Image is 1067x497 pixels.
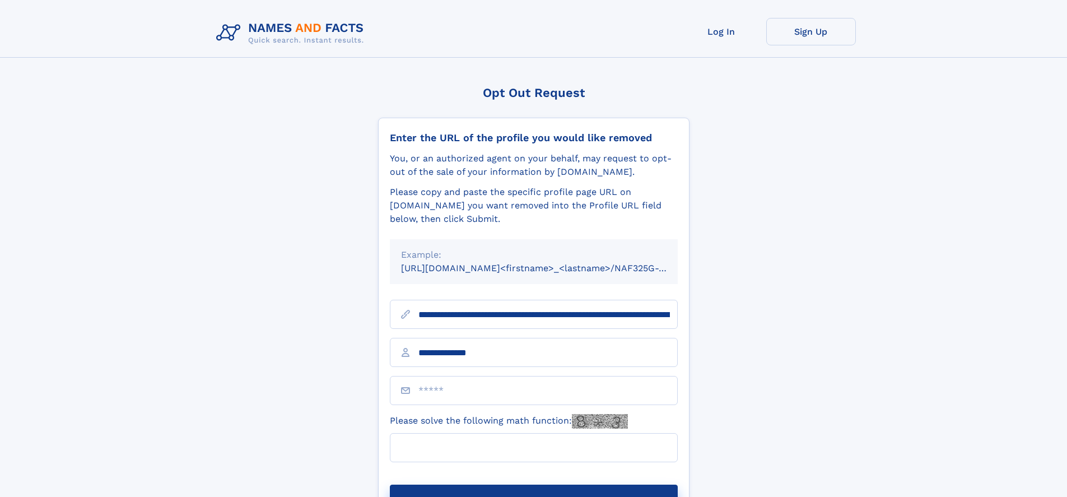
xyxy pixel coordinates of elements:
div: Please copy and paste the specific profile page URL on [DOMAIN_NAME] you want removed into the Pr... [390,185,678,226]
img: Logo Names and Facts [212,18,373,48]
a: Sign Up [766,18,856,45]
label: Please solve the following math function: [390,414,628,429]
div: Enter the URL of the profile you would like removed [390,132,678,144]
small: [URL][DOMAIN_NAME]<firstname>_<lastname>/NAF325G-xxxxxxxx [401,263,699,273]
div: Opt Out Request [378,86,689,100]
div: Example: [401,248,667,262]
div: You, or an authorized agent on your behalf, may request to opt-out of the sale of your informatio... [390,152,678,179]
a: Log In [677,18,766,45]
